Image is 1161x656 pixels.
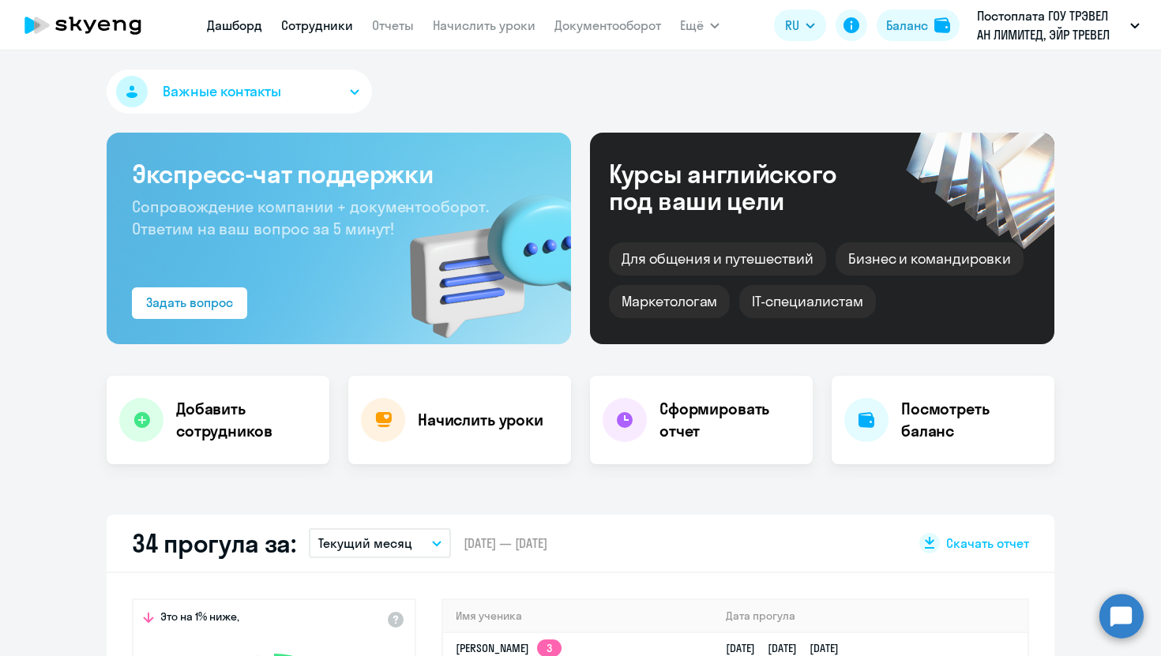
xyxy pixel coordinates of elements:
[609,160,879,214] div: Курсы английского под ваши цели
[132,527,296,559] h2: 34 прогула за:
[946,534,1029,552] span: Скачать отчет
[163,81,281,102] span: Важные контакты
[659,398,800,442] h4: Сформировать отчет
[934,17,950,33] img: balance
[309,528,451,558] button: Текущий месяц
[877,9,960,41] button: Балансbalance
[886,16,928,35] div: Баланс
[901,398,1042,442] h4: Посмотреть баланс
[318,534,412,553] p: Текущий месяц
[726,641,851,655] a: [DATE][DATE][DATE]
[132,287,247,319] button: Задать вопрос
[146,293,233,312] div: Задать вопрос
[464,534,547,552] span: [DATE] — [DATE]
[739,285,875,318] div: IT-специалистам
[107,69,372,114] button: Важные контакты
[281,17,353,33] a: Сотрудники
[433,17,535,33] a: Начислить уроки
[207,17,262,33] a: Дашборд
[372,17,414,33] a: Отчеты
[609,242,826,276] div: Для общения и путешествий
[456,641,562,655] a: [PERSON_NAME]3
[774,9,826,41] button: RU
[132,197,489,238] span: Сопровождение компании + документооборот. Ответим на ваш вопрос за 5 минут!
[785,16,799,35] span: RU
[713,600,1028,632] th: Дата прогула
[554,17,661,33] a: Документооборот
[609,285,730,318] div: Маркетологам
[969,6,1148,44] button: Постоплата ГОУ ТРЭВЕЛ АН ЛИМИТЕД, ЭЙР ТРЕВЕЛ ТЕХНОЛОДЖИС, ООО
[836,242,1024,276] div: Бизнес и командировки
[680,9,720,41] button: Ещё
[443,600,713,632] th: Имя ученика
[176,398,317,442] h4: Добавить сотрудников
[132,158,546,189] h3: Экспресс-чат поддержки
[977,6,1124,44] p: Постоплата ГОУ ТРЭВЕЛ АН ЛИМИТЕД, ЭЙР ТРЕВЕЛ ТЕХНОЛОДЖИС, ООО
[418,409,543,431] h4: Начислить уроки
[680,16,704,35] span: Ещё
[160,609,239,628] span: Это на 1% ниже,
[387,167,571,344] img: bg-img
